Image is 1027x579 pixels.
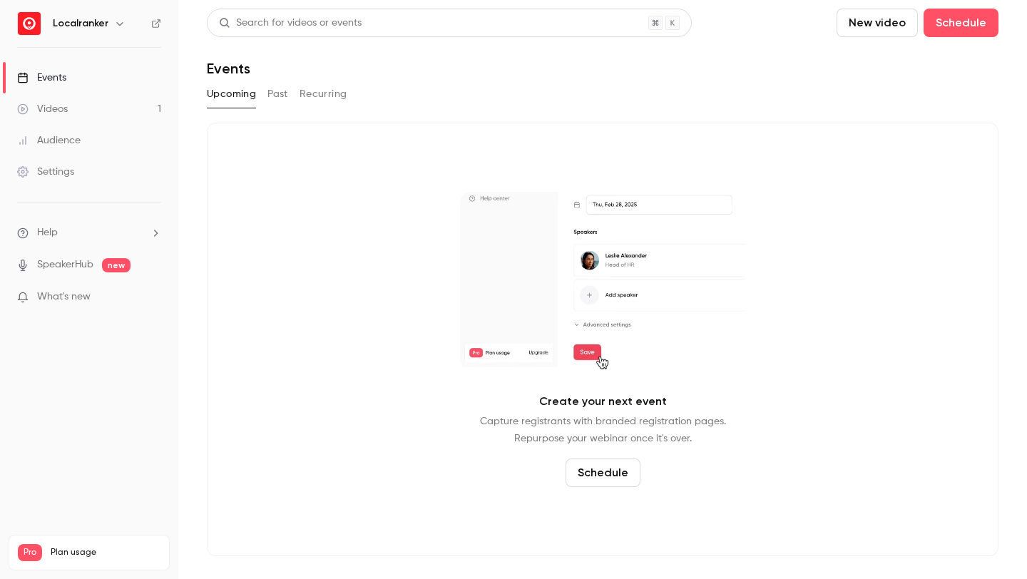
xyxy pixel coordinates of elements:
button: Recurring [300,83,347,106]
p: Create your next event [539,393,667,410]
img: Localranker [18,12,41,35]
a: SpeakerHub [37,257,93,272]
button: Schedule [566,458,640,487]
span: new [102,258,131,272]
span: Help [37,225,58,240]
span: Plan usage [51,547,160,558]
h6: Localranker [53,16,108,31]
span: What's new [37,289,91,304]
button: Schedule [924,9,998,37]
h1: Events [207,60,250,77]
div: Settings [17,165,74,179]
div: Videos [17,102,68,116]
p: Capture registrants with branded registration pages. Repurpose your webinar once it's over. [480,413,726,447]
button: Past [267,83,288,106]
button: Upcoming [207,83,256,106]
div: Search for videos or events [219,16,362,31]
div: Events [17,71,66,85]
div: Audience [17,133,81,148]
button: New video [837,9,918,37]
span: Pro [18,544,42,561]
li: help-dropdown-opener [17,225,161,240]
